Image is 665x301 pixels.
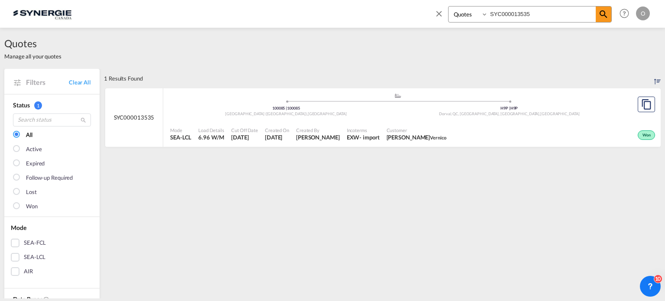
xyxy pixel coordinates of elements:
md-checkbox: SEA-FCL [11,239,93,247]
span: | [509,106,510,110]
span: Created By [296,127,340,133]
div: SEA-FCL [24,239,46,247]
span: , [539,111,540,116]
md-icon: assets/icons/custom/copyQuote.svg [641,99,652,110]
span: Dorval, QC, [GEOGRAPHIC_DATA], [GEOGRAPHIC_DATA] [439,111,540,116]
span: 25 Jul 2025 [231,133,258,141]
div: Lost [26,188,37,197]
span: , [307,111,308,116]
div: AIR [24,267,33,276]
md-checkbox: AIR [11,267,93,276]
md-icon: icon-magnify [80,117,87,123]
span: H9P [500,106,510,110]
span: Luc Lacroix Vernico [387,133,446,141]
span: Status [13,101,29,109]
div: O [636,6,650,20]
span: Help [617,6,632,21]
div: 1 Results Found [104,69,143,88]
div: Expired [26,159,45,168]
span: 6.96 W/M [198,134,224,141]
span: Mode [170,127,191,133]
a: Clear All [69,78,91,86]
span: SEA-LCL [170,133,191,141]
span: Cut Off Date [231,127,258,133]
span: Vernico [430,135,446,140]
md-icon: icon-close [434,9,444,18]
span: | [286,106,287,110]
div: SYC000013535 assets/icons/custom/ship-fill.svgassets/icons/custom/roll-o-plane.svgOrigin ChinaDes... [105,88,661,147]
span: Created On [265,127,289,133]
span: Karen Mercier [296,133,340,141]
md-icon: icon-magnify [598,9,609,19]
span: Won [642,133,653,139]
div: Won [26,202,38,211]
span: H9P [510,106,518,110]
div: - import [359,133,379,141]
div: Follow-up Required [26,174,73,182]
input: Search status [13,113,91,126]
span: [GEOGRAPHIC_DATA] [540,111,579,116]
span: 100085 [287,106,300,110]
span: Quotes [4,36,61,50]
span: 100085 [272,106,287,110]
span: 1 [34,101,42,110]
span: Load Details [198,127,224,133]
span: 25 Jul 2025 [265,133,289,141]
md-checkbox: SEA-LCL [11,253,93,262]
span: Filters [26,78,69,87]
span: [GEOGRAPHIC_DATA] [308,111,347,116]
div: EXW import [347,133,380,141]
span: Incoterms [347,127,380,133]
div: EXW [347,133,360,141]
div: Sort by: Created On [654,69,661,88]
div: Active [26,145,42,154]
button: Copy Quote [638,97,655,112]
input: Enter Quotation Number [488,6,596,22]
div: Status 1 [13,101,91,110]
span: [GEOGRAPHIC_DATA] ([GEOGRAPHIC_DATA]) [225,111,307,116]
span: icon-close [434,6,448,27]
span: Manage all your quotes [4,52,61,60]
span: SYC000013535 [114,113,155,121]
span: icon-magnify [596,6,611,22]
span: Customer [387,127,446,133]
span: Mode [11,224,26,231]
div: Won [638,130,655,140]
div: SEA-LCL [24,253,45,262]
div: All [26,131,32,139]
div: Help [617,6,636,22]
img: 1f56c880d42311ef80fc7dca854c8e59.png [13,4,71,23]
md-icon: assets/icons/custom/ship-fill.svg [393,94,403,98]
